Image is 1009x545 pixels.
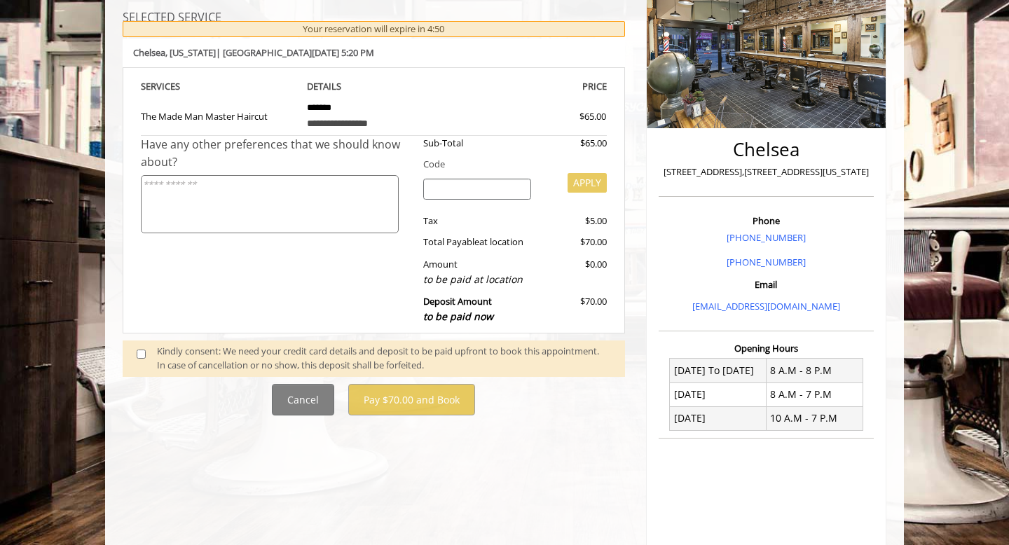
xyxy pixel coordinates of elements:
button: Pay $70.00 and Book [348,384,475,415]
div: $65.00 [529,109,606,124]
td: 8 A.M - 7 P.M [766,382,863,406]
span: at location [479,235,523,248]
div: to be paid at location [423,272,532,287]
th: DETAILS [296,78,452,95]
td: The Made Man Master Haircut [141,94,296,135]
h3: Email [662,280,870,289]
h3: SELECTED SERVICE [123,12,625,25]
button: Cancel [272,384,334,415]
span: to be paid now [423,310,493,323]
b: Deposit Amount [423,295,493,323]
h3: Phone [662,216,870,226]
div: Code [413,157,607,172]
div: Have any other preferences that we should know about? [141,136,413,172]
td: [DATE] To [DATE] [670,359,767,382]
a: [EMAIL_ADDRESS][DOMAIN_NAME] [692,300,840,312]
td: [DATE] [670,382,767,406]
div: $5.00 [542,214,606,228]
div: Amount [413,257,542,287]
a: [PHONE_NUMBER] [727,256,806,268]
b: Chelsea | [GEOGRAPHIC_DATA][DATE] 5:20 PM [133,46,374,59]
h2: Chelsea [662,139,870,160]
td: 8 A.M - 8 P.M [766,359,863,382]
div: Tax [413,214,542,228]
div: Total Payable [413,235,542,249]
div: $70.00 [542,294,606,324]
div: $70.00 [542,235,606,249]
button: APPLY [568,173,607,193]
div: Your reservation will expire in 4:50 [123,21,625,37]
div: Kindly consent: We need your credit card details and deposit to be paid upfront to book this appo... [157,344,611,373]
td: 10 A.M - 7 P.M [766,406,863,430]
p: [STREET_ADDRESS],[STREET_ADDRESS][US_STATE] [662,165,870,179]
div: $65.00 [542,136,606,151]
span: , [US_STATE] [165,46,216,59]
a: [PHONE_NUMBER] [727,231,806,244]
td: [DATE] [670,406,767,430]
span: S [175,80,180,92]
th: SERVICE [141,78,296,95]
h3: Opening Hours [659,343,874,353]
th: PRICE [451,78,607,95]
div: Sub-Total [413,136,542,151]
div: $0.00 [542,257,606,287]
